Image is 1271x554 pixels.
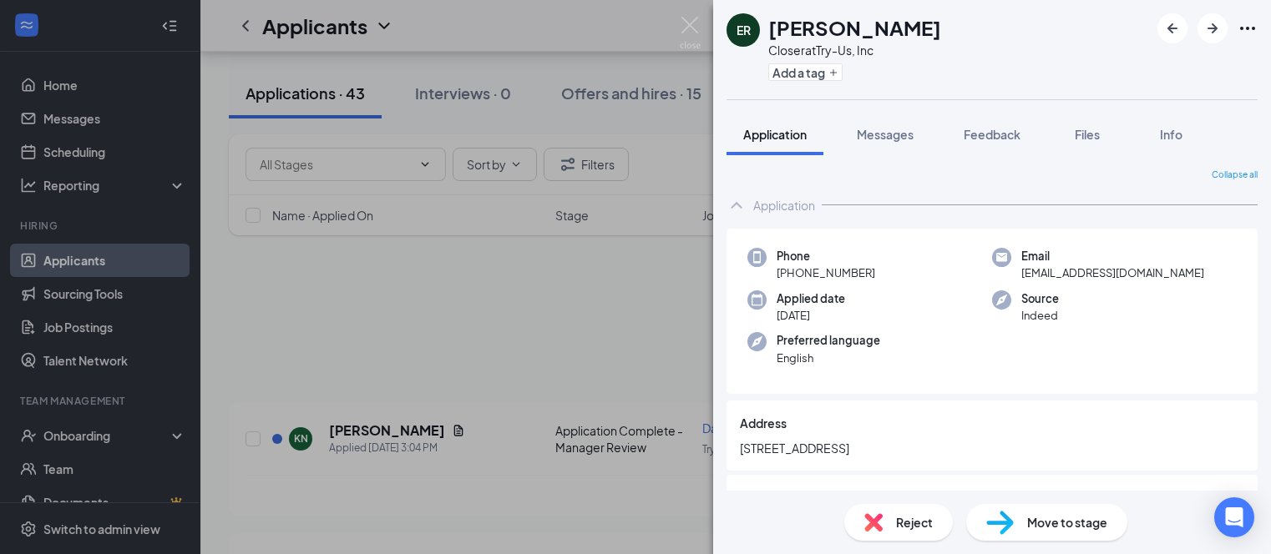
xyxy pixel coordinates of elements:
[857,127,914,142] span: Messages
[1021,248,1204,264] span: Email
[740,414,787,432] span: Address
[1203,18,1223,38] svg: ArrowRight
[777,290,845,307] span: Applied date
[777,350,880,366] span: English
[828,68,838,78] svg: Plus
[753,197,815,214] div: Application
[1214,497,1254,537] div: Open Intercom Messenger
[727,195,747,215] svg: ChevronUp
[1075,127,1100,142] span: Files
[777,307,845,324] span: [DATE]
[1238,18,1258,38] svg: Ellipses
[1021,264,1204,281] span: [EMAIL_ADDRESS][DOMAIN_NAME]
[1021,307,1059,324] span: Indeed
[768,42,941,58] div: Closer at Try-Us, Inc
[1160,127,1182,142] span: Info
[743,127,807,142] span: Application
[777,264,875,281] span: [PHONE_NUMBER]
[1212,169,1258,182] span: Collapse all
[1198,13,1228,43] button: ArrowRight
[1157,13,1187,43] button: ArrowLeftNew
[740,439,1244,457] span: [STREET_ADDRESS]
[768,63,843,81] button: PlusAdd a tag
[1021,290,1059,307] span: Source
[768,13,941,42] h1: [PERSON_NAME]
[777,332,880,349] span: Preferred language
[896,513,933,531] span: Reject
[1162,18,1182,38] svg: ArrowLeftNew
[740,488,856,506] span: Are you looking for a:
[777,248,875,264] span: Phone
[964,127,1020,142] span: Feedback
[737,22,751,38] div: ER
[1027,513,1107,531] span: Move to stage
